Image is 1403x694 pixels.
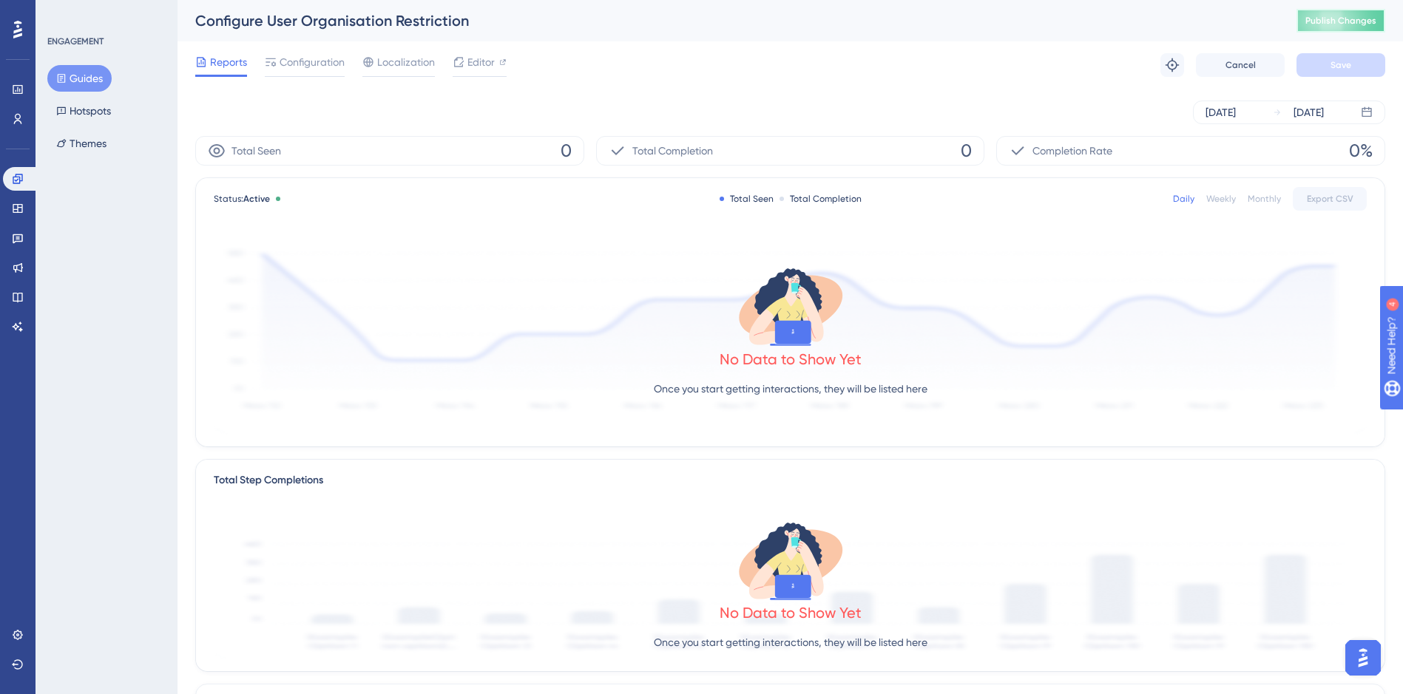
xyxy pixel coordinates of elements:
[1331,59,1351,71] span: Save
[47,65,112,92] button: Guides
[1248,193,1281,205] div: Monthly
[1296,53,1385,77] button: Save
[35,4,92,21] span: Need Help?
[720,193,774,205] div: Total Seen
[47,130,115,157] button: Themes
[243,194,270,204] span: Active
[1305,15,1376,27] span: Publish Changes
[654,633,927,651] p: Once you start getting interactions, they will be listed here
[377,53,435,71] span: Localization
[214,472,323,489] div: Total Step Completions
[1307,193,1353,205] span: Export CSV
[47,35,104,47] div: ENGAGEMENT
[720,602,862,623] div: No Data to Show Yet
[1341,636,1385,680] iframe: UserGuiding AI Assistant Launcher
[1206,193,1236,205] div: Weekly
[214,193,270,205] span: Status:
[632,142,713,160] span: Total Completion
[195,10,1260,31] div: Configure User Organisation Restriction
[1296,9,1385,33] button: Publish Changes
[1349,139,1373,163] span: 0%
[1196,53,1285,77] button: Cancel
[780,193,862,205] div: Total Completion
[467,53,495,71] span: Editor
[1225,59,1256,71] span: Cancel
[1173,193,1194,205] div: Daily
[47,98,120,124] button: Hotspots
[210,53,247,71] span: Reports
[654,380,927,398] p: Once you start getting interactions, they will be listed here
[720,349,862,370] div: No Data to Show Yet
[103,7,107,19] div: 4
[1294,103,1324,121] div: [DATE]
[231,142,281,160] span: Total Seen
[1032,142,1112,160] span: Completion Rate
[1293,187,1367,211] button: Export CSV
[280,53,345,71] span: Configuration
[561,139,572,163] span: 0
[961,139,972,163] span: 0
[1206,103,1236,121] div: [DATE]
